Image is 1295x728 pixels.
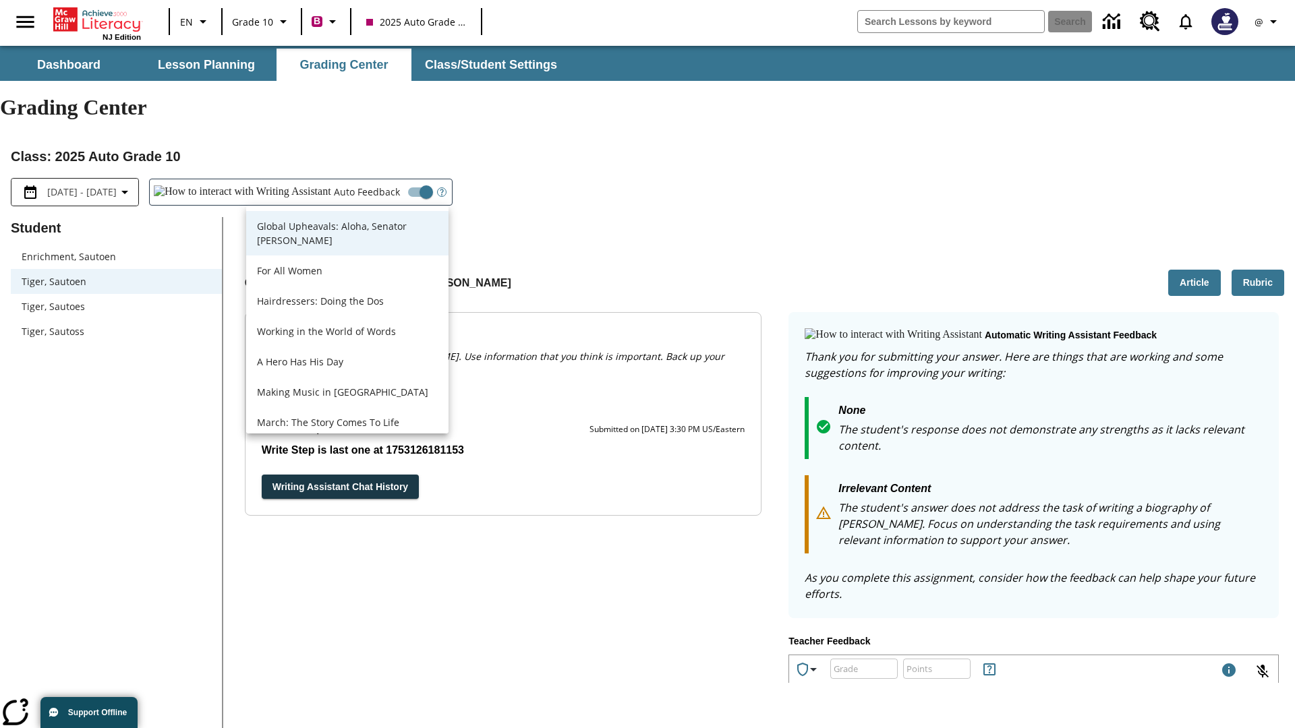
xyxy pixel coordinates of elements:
p: Hairdressers: Doing the Dos [257,294,438,308]
p: Global Upheavals: Aloha, Senator [PERSON_NAME] [257,219,438,247]
p: For All Women [257,264,438,278]
p: March: The Story Comes To Life [257,415,438,429]
body: Type your response here. [11,11,192,26]
p: A Hero Has His Day [257,355,438,369]
p: Working in the World of Words [257,324,438,338]
p: Making Music in [GEOGRAPHIC_DATA] [257,385,438,399]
